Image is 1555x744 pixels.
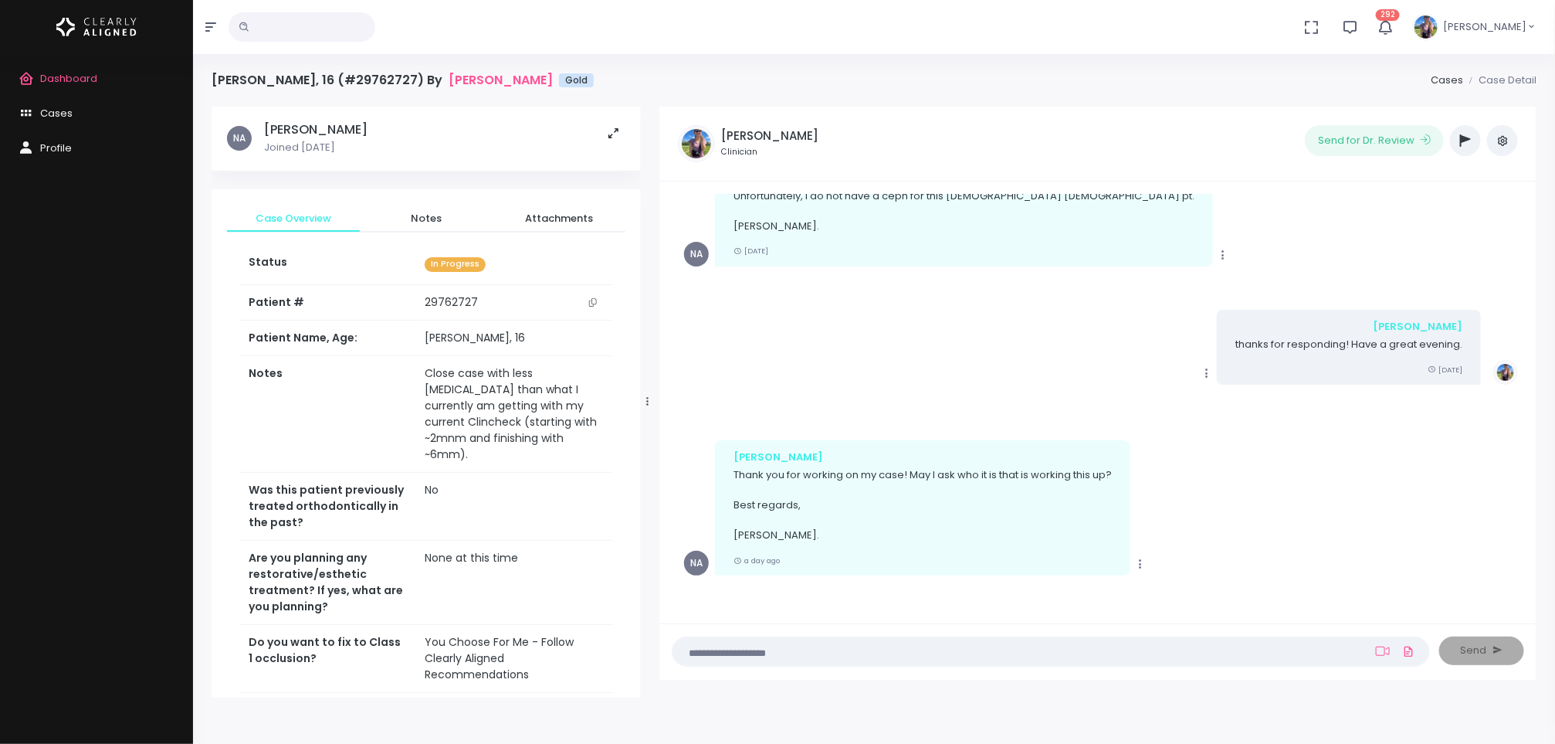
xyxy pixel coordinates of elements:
[239,321,415,356] th: Patient Name, Age:
[505,211,613,226] span: Attachments
[733,450,1112,465] div: [PERSON_NAME]
[239,625,415,693] th: Do you want to fix to Class 1 occlusion?
[684,242,709,267] span: NA
[684,551,709,576] span: NA
[1443,19,1526,35] span: [PERSON_NAME]
[1376,9,1400,21] span: 292
[1235,337,1462,352] p: thanks for responding! Have a great evening.
[449,73,553,87] a: [PERSON_NAME]
[415,356,613,473] td: Close case with less [MEDICAL_DATA] than what I currently am getting with my current Clincheck (s...
[415,285,613,321] td: 29762727
[1235,319,1462,335] div: [PERSON_NAME]
[415,541,613,625] td: None at this time
[239,211,347,226] span: Case Overview
[733,467,1112,543] p: Thank you for working on my case! May I ask who it is that is working this up? Best regards, [PER...
[264,140,368,155] p: Joined [DATE]
[40,106,73,121] span: Cases
[1399,637,1418,665] a: Add Files
[1428,365,1462,375] small: [DATE]
[425,257,486,272] span: In Progress
[264,122,368,138] h5: [PERSON_NAME]
[733,246,768,256] small: [DATE]
[1431,73,1463,87] a: Cases
[239,541,415,625] th: Are you planning any restorative/esthetic treatment? If yes, what are you planning?
[733,555,780,566] small: a day ago
[1373,645,1393,657] a: Add Loom Video
[733,158,1194,234] p: Hello Clearly Aligned Team! Unfortunately, I do not have a ceph for this [DEMOGRAPHIC_DATA] [DEMO...
[1463,73,1536,88] li: Case Detail
[1305,125,1444,156] button: Send for Dr. Review
[212,107,641,698] div: scrollable content
[415,625,613,693] td: You Choose For Me - Follow Clearly Aligned Recommendations
[239,245,415,284] th: Status
[415,473,613,541] td: No
[372,211,480,226] span: Notes
[239,473,415,541] th: Was this patient previously treated orthodontically in the past?
[56,11,137,43] img: Logo Horizontal
[415,321,613,356] td: [PERSON_NAME], 16
[40,141,72,155] span: Profile
[559,73,594,87] span: Gold
[1412,13,1440,41] img: Header Avatar
[721,146,818,158] small: Clinician
[721,129,818,143] h5: [PERSON_NAME]
[227,126,252,151] span: NA
[40,71,97,86] span: Dashboard
[239,284,415,321] th: Patient #
[672,194,1524,607] div: scrollable content
[239,356,415,473] th: Notes
[212,73,594,87] h4: [PERSON_NAME], 16 (#29762727) By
